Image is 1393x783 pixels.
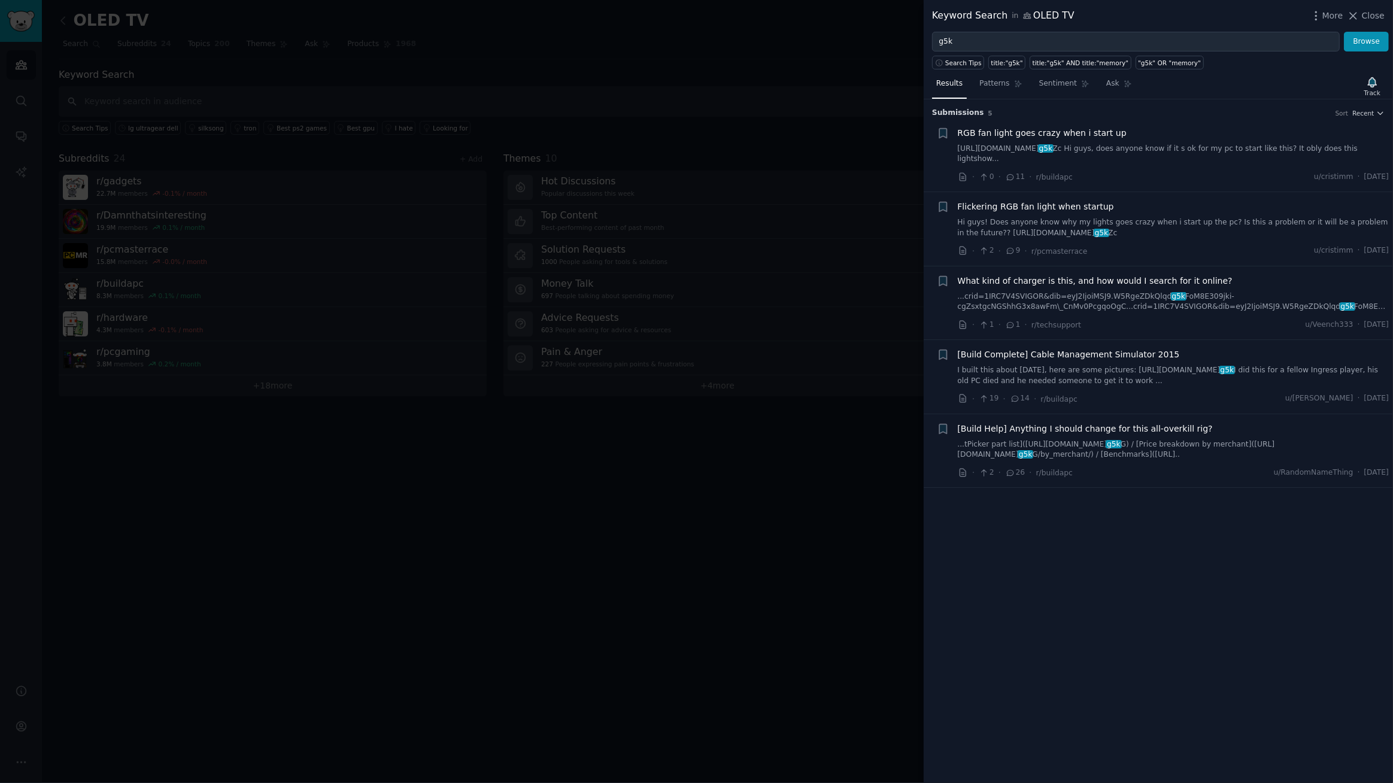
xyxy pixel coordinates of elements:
[999,245,1001,257] span: ·
[1314,245,1353,256] span: u/cristimm
[972,466,975,479] span: ·
[1033,59,1129,67] div: title:"g5k" AND title:"memory"
[975,74,1026,99] a: Patterns
[1358,245,1360,256] span: ·
[932,32,1340,52] input: Try a keyword related to your business
[1094,229,1109,237] span: g5k
[1036,173,1073,181] span: r/buildapc
[979,78,1009,89] span: Patterns
[1005,320,1020,330] span: 1
[1025,245,1027,257] span: ·
[1352,109,1374,117] span: Recent
[972,318,975,331] span: ·
[991,59,1023,67] div: title:"g5k"
[1036,469,1073,477] span: r/buildapc
[958,292,1389,312] a: ...crid=1IRC7V4SVIGOR&dib=eyJ2IjoiMSJ9.W5RgeZDkQlqdg5kFoM8E309jki-cgZsxtgcNGShhG3x8awFm\_CnMv0Pcg...
[958,423,1213,435] a: [Build Help] Anything I should change for this all-overkill rig?
[972,393,975,405] span: ·
[979,245,994,256] span: 2
[1106,440,1121,448] span: g5k
[1034,393,1036,405] span: ·
[1005,245,1020,256] span: 9
[1012,11,1018,22] span: in
[958,144,1389,165] a: [URL][DOMAIN_NAME]g5kZc Hi guys, does anyone know if it s ok for my pc to start like this? It obl...
[1102,74,1136,99] a: Ask
[958,348,1180,361] a: [Build Complete] Cable Management Simulator 2015
[1364,393,1389,404] span: [DATE]
[979,172,994,183] span: 0
[1344,32,1389,52] button: Browse
[1219,366,1235,374] span: g5k
[1314,172,1353,183] span: u/cristimm
[1031,247,1087,256] span: r/pcmasterrace
[936,78,963,89] span: Results
[1352,109,1385,117] button: Recent
[1358,320,1360,330] span: ·
[1005,172,1025,183] span: 11
[1358,393,1360,404] span: ·
[1005,468,1025,478] span: 26
[972,245,975,257] span: ·
[1364,245,1389,256] span: [DATE]
[1035,74,1094,99] a: Sentiment
[1025,318,1027,331] span: ·
[999,171,1001,183] span: ·
[1285,393,1353,404] span: u/[PERSON_NAME]
[1306,320,1353,330] span: u/Veench333
[945,59,982,67] span: Search Tips
[958,439,1389,460] a: ...tPicker part list]([URL][DOMAIN_NAME]g5kG) / [Price breakdown by merchant]([URL][DOMAIN_NAME]g...
[1364,320,1389,330] span: [DATE]
[958,217,1389,238] a: Hi guys! Does anyone know why my lights goes crazy when i start up the pc? Is this a problem or i...
[1041,395,1078,403] span: r/buildapc
[1171,292,1186,301] span: g5k
[1274,468,1353,478] span: u/RandomNameThing
[1358,468,1360,478] span: ·
[999,466,1001,479] span: ·
[1029,466,1031,479] span: ·
[958,127,1127,139] a: RGB fan light goes crazy when i start up
[972,171,975,183] span: ·
[1106,78,1119,89] span: Ask
[1010,393,1030,404] span: 14
[932,56,984,69] button: Search Tips
[1360,74,1385,99] button: Track
[1029,171,1031,183] span: ·
[979,320,994,330] span: 1
[988,110,993,117] span: 5
[1364,468,1389,478] span: [DATE]
[958,365,1389,386] a: I built this about [DATE], here are some pictures: [URL][DOMAIN_NAME]g5kI did this for a fellow I...
[1310,10,1343,22] button: More
[1347,10,1385,22] button: Close
[988,56,1025,69] a: title:"g5k"
[1138,59,1201,67] div: "g5k" OR "memory"
[979,468,994,478] span: 2
[999,318,1001,331] span: ·
[1364,172,1389,183] span: [DATE]
[932,8,1075,23] div: Keyword Search OLED TV
[958,275,1233,287] a: What kind of charger is this, and how would I search for it online?
[958,201,1114,213] a: Flickering RGB fan light when startup
[1038,144,1054,153] span: g5k
[1039,78,1077,89] span: Sentiment
[932,74,967,99] a: Results
[1364,89,1380,97] div: Track
[1340,302,1355,311] span: g5k
[1322,10,1343,22] span: More
[979,393,999,404] span: 19
[1031,321,1081,329] span: r/techsupport
[1136,56,1204,69] a: "g5k" OR "memory"
[932,108,984,119] span: Submission s
[1018,450,1033,459] span: g5k
[1358,172,1360,183] span: ·
[1336,109,1349,117] div: Sort
[1030,56,1131,69] a: title:"g5k" AND title:"memory"
[1003,393,1006,405] span: ·
[1362,10,1385,22] span: Close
